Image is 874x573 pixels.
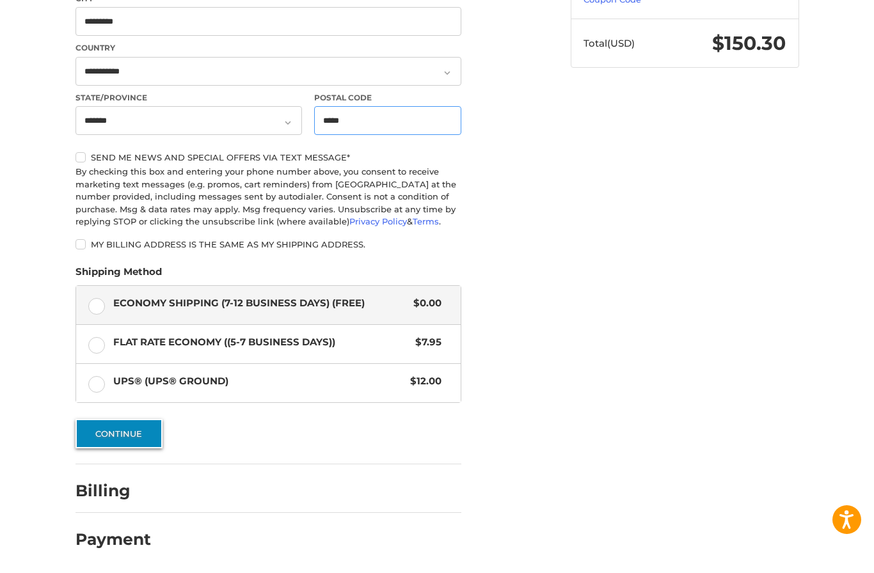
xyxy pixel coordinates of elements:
[409,336,442,350] span: $7.95
[712,32,786,56] span: $150.30
[75,265,162,286] legend: Shipping Method
[314,93,461,104] label: Postal Code
[75,43,461,54] label: Country
[413,217,439,227] a: Terms
[349,217,407,227] a: Privacy Policy
[113,336,409,350] span: Flat Rate Economy ((5-7 Business Days))
[75,93,302,104] label: State/Province
[113,375,404,389] span: UPS® (UPS® Ground)
[75,240,461,250] label: My billing address is the same as my shipping address.
[75,482,150,501] h2: Billing
[75,530,151,550] h2: Payment
[408,297,442,311] span: $0.00
[584,38,635,50] span: Total (USD)
[404,375,442,389] span: $12.00
[75,166,461,229] div: By checking this box and entering your phone number above, you consent to receive marketing text ...
[75,153,461,163] label: Send me news and special offers via text message*
[113,297,408,311] span: Economy Shipping (7-12 Business Days) (Free)
[75,420,163,449] button: Continue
